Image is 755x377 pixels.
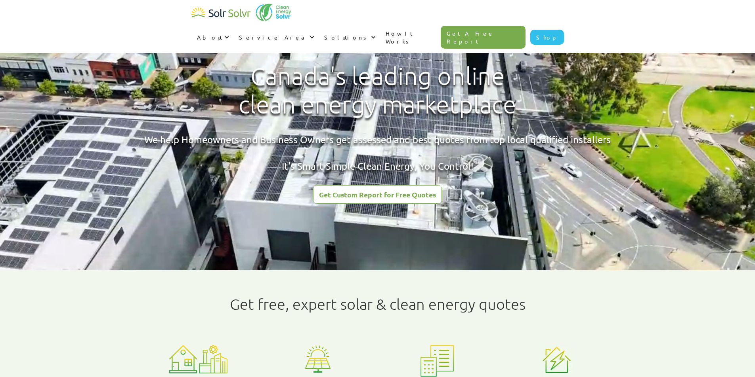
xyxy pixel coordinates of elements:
[324,33,369,41] div: Solutions
[191,25,233,49] div: About
[441,26,526,49] a: Get A Free Report
[319,191,436,198] div: Get Custom Report for Free Quotes
[233,25,319,49] div: Service Area
[313,185,442,204] a: Get Custom Report for Free Quotes
[197,33,222,41] div: About
[144,133,611,173] div: We help Homeowners and Business Owners get assessed and best quotes from top local qualified inst...
[232,62,523,119] h1: Canada's leading online clean energy marketplace
[530,30,564,45] a: Shop
[230,296,526,313] h1: Get free, expert solar & clean energy quotes
[319,25,380,49] div: Solutions
[239,33,308,41] div: Service Area
[380,21,441,53] a: How It Works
